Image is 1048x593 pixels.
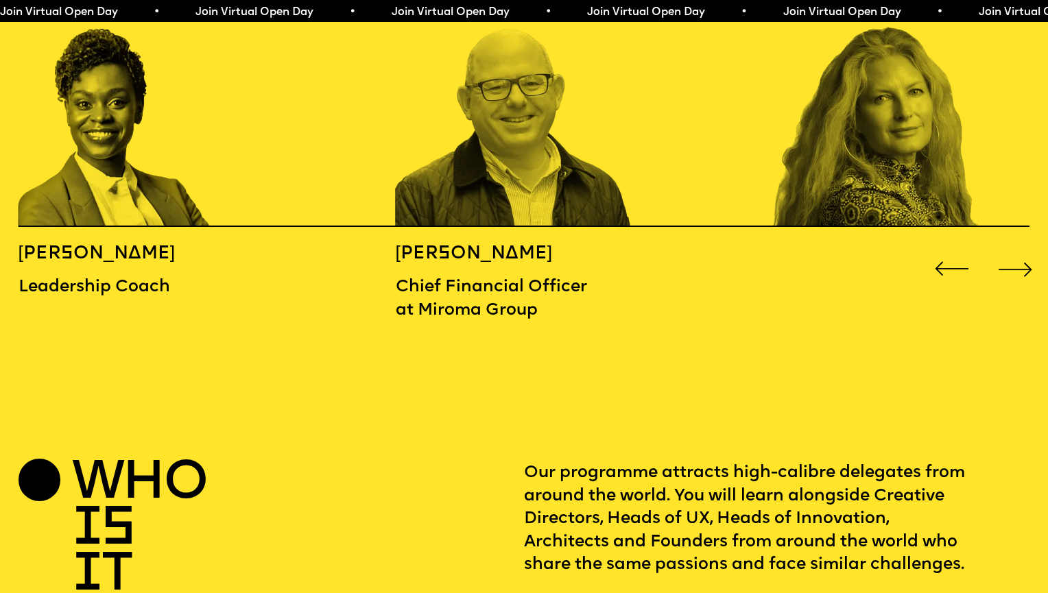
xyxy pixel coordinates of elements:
[396,243,647,266] h5: [PERSON_NAME]
[937,7,943,18] span: •
[154,7,160,18] span: •
[931,248,973,290] div: Previous slide
[19,243,207,266] h5: [PERSON_NAME]
[19,276,207,300] p: Leadership Coach
[545,7,551,18] span: •
[396,276,647,322] p: Chief Financial Officer at Miroma Group
[349,7,355,18] span: •
[741,7,747,18] span: •
[995,248,1036,290] div: Next slide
